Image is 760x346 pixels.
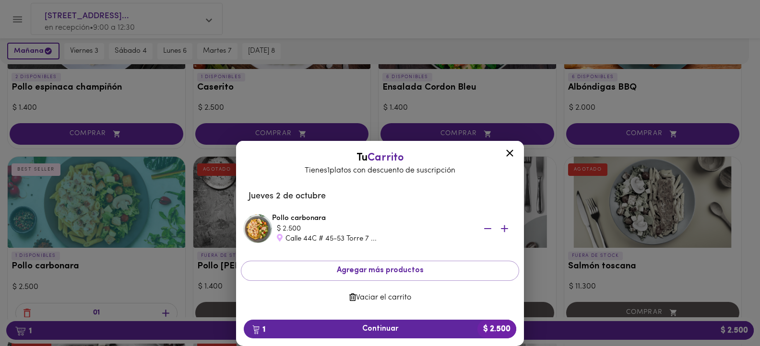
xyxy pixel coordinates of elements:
[241,261,519,280] button: Agregar más productos
[246,150,514,176] div: Tu
[246,165,514,176] p: Tienes 1 platos con descuento de suscripción
[244,320,516,338] button: 1Continuar$ 2.500
[247,323,271,335] b: 1
[249,293,511,302] span: Vaciar el carrito
[251,324,509,334] span: Continuar
[368,152,404,163] span: Carrito
[277,234,469,244] div: Calle 44C # 45-53 Torre 7 ...
[252,325,260,334] img: cart.png
[272,213,517,244] div: Pollo carbonara
[704,290,750,336] iframe: Messagebird Livechat Widget
[241,288,519,307] button: Vaciar el carrito
[241,185,519,208] li: Jueves 2 de octubre
[249,266,511,275] span: Agregar más productos
[243,214,272,243] img: Pollo carbonara
[277,224,469,234] div: $ 2.500
[477,320,516,338] b: $ 2.500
